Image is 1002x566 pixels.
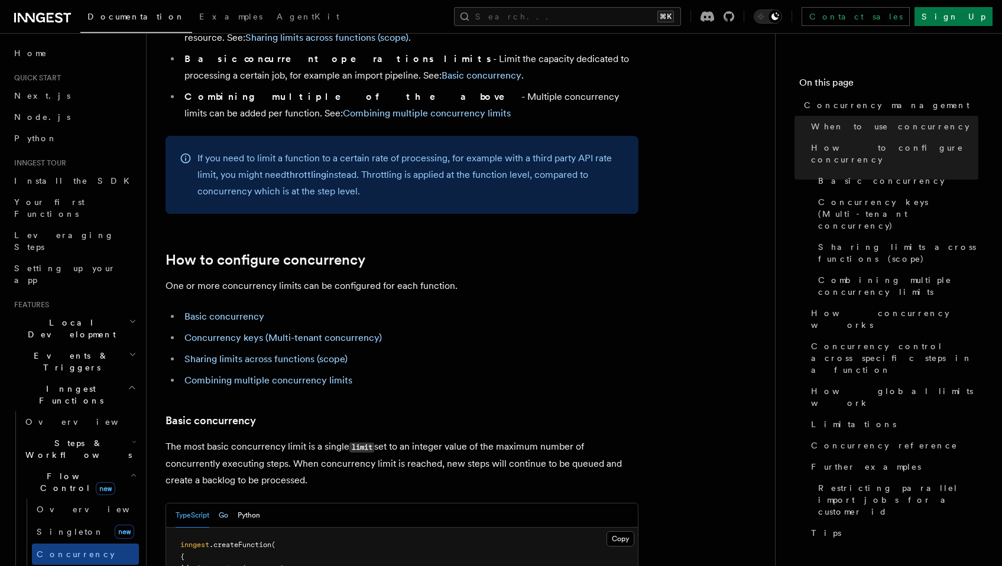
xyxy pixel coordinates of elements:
span: Basic concurrency [818,175,945,187]
a: Basic concurrency [184,311,264,322]
span: new [96,482,115,495]
a: throttling [286,169,326,180]
button: Events & Triggers [9,345,139,378]
span: Concurrency keys (Multi-tenant concurrency) [818,196,978,232]
a: AgentKit [270,4,346,32]
a: Further examples [806,456,978,477]
span: Singleton [37,527,104,536]
a: Combining multiple concurrency limits [343,108,511,119]
a: Concurrency keys (Multi-tenant concurrency) [184,332,382,343]
span: Install the SDK [14,176,137,186]
button: TypeScript [176,503,209,528]
a: Home [9,43,139,64]
span: AgentKit [277,12,339,21]
a: Examples [192,4,270,32]
a: Setting up your app [9,258,139,291]
span: Concurrency control across specific steps in a function [811,340,978,376]
a: Node.js [9,106,139,128]
span: Steps & Workflows [21,437,132,461]
a: Basic concurrency [166,412,256,429]
button: Steps & Workflows [21,432,139,466]
span: Inngest tour [9,158,66,168]
a: Basic concurrency [813,170,978,191]
span: Concurrency reference [811,440,958,451]
a: Install the SDK [9,170,139,191]
span: Sharing limits across functions (scope) [818,241,978,265]
span: Node.js [14,112,70,122]
span: { [180,552,184,561]
button: Local Development [9,312,139,345]
a: Concurrency [32,544,139,565]
span: Next.js [14,91,70,100]
strong: Basic concurrent operations limits [184,53,493,64]
a: Sign Up [915,7,993,26]
button: Python [238,503,260,528]
p: If you need to limit a function to a certain rate of processing, for example with a third party A... [197,150,624,200]
span: Restricting parallel import jobs for a customer id [818,482,978,518]
h4: On this page [799,76,978,95]
a: Overview [21,411,139,432]
span: Examples [199,12,262,21]
kbd: ⌘K [657,11,674,22]
a: Next.js [9,85,139,106]
a: Singletonnew [32,520,139,544]
span: How to configure concurrency [811,142,978,165]
span: Leveraging Steps [14,230,114,252]
a: Overview [32,499,139,520]
span: Documentation [87,12,185,21]
strong: Combining multiple of the above [184,91,521,102]
span: Features [9,300,49,310]
a: Concurrency management [799,95,978,116]
a: Leveraging Steps [9,225,139,258]
span: Your first Functions [14,197,85,219]
a: Combining multiple concurrency limits [813,269,978,302]
span: How concurrency works [811,307,978,331]
span: inngest [180,541,209,549]
a: Limitations [806,414,978,435]
span: When to use concurrency [811,121,969,132]
a: How to configure concurrency [806,137,978,170]
p: The most basic concurrency limit is a single set to an integer value of the maximum number of con... [166,438,638,489]
span: ( [271,541,275,549]
a: Concurrency reference [806,435,978,456]
span: Combining multiple concurrency limits [818,274,978,298]
span: Home [14,47,47,59]
li: - Multiple concurrency limits can be added per function. See: [181,89,638,122]
span: Overview [37,505,158,514]
a: When to use concurrency [806,116,978,137]
a: Documentation [80,4,192,33]
button: Search...⌘K [454,7,681,26]
button: Copy [607,531,634,547]
span: Quick start [9,73,61,83]
span: Events & Triggers [9,350,129,373]
span: Concurrency [37,549,115,559]
a: Python [9,128,139,149]
a: How global limits work [806,380,978,414]
span: Further examples [811,461,921,473]
span: Local Development [9,317,129,340]
button: Go [219,503,228,528]
span: Overview [25,417,147,427]
span: Inngest Functions [9,383,128,406]
code: limit [349,443,374,453]
span: Tips [811,527,841,539]
span: Concurrency management [804,99,969,111]
button: Flow Controlnew [21,466,139,499]
span: Limitations [811,418,896,430]
button: Inngest Functions [9,378,139,411]
button: Toggle dark mode [754,9,782,24]
a: Concurrency control across specific steps in a function [806,336,978,380]
a: Sharing limits across functions (scope) [813,236,978,269]
span: new [115,525,134,539]
a: Restricting parallel import jobs for a customer id [813,477,978,522]
a: How concurrency works [806,302,978,336]
a: Tips [806,522,978,544]
span: Setting up your app [14,264,116,285]
a: Sharing limits across functions (scope) [245,32,408,43]
a: Basic concurrency [442,70,521,81]
a: Combining multiple concurrency limits [184,375,352,386]
p: One or more concurrency limits can be configured for each function. [166,278,638,294]
a: Contact sales [802,7,910,26]
a: How to configure concurrency [166,252,365,268]
a: Your first Functions [9,191,139,225]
